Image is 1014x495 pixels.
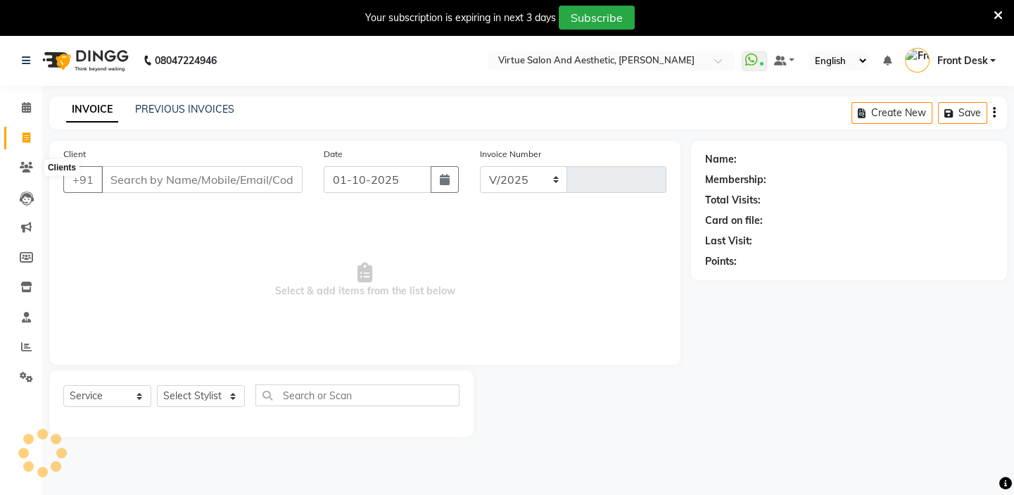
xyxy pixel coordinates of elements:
label: Client [63,148,86,161]
div: Membership: [705,173,766,187]
img: Front Desk [905,48,930,73]
b: 08047224946 [155,41,217,80]
img: logo [36,41,132,80]
input: Search or Scan [255,384,460,406]
span: Select & add items from the list below [63,210,666,351]
div: Points: [705,254,737,269]
input: Search by Name/Mobile/Email/Code [101,166,303,193]
div: Last Visit: [705,234,752,249]
div: Card on file: [705,213,763,228]
button: Subscribe [559,6,635,30]
div: Your subscription is expiring in next 3 days [365,11,556,25]
button: +91 [63,166,103,193]
div: Clients [44,159,80,176]
label: Date [324,148,343,161]
label: Invoice Number [480,148,541,161]
span: Front Desk [937,54,987,68]
a: PREVIOUS INVOICES [135,103,234,115]
a: INVOICE [66,97,118,123]
button: Save [938,102,987,124]
div: Total Visits: [705,193,761,208]
button: Create New [851,102,932,124]
div: Name: [705,152,737,167]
